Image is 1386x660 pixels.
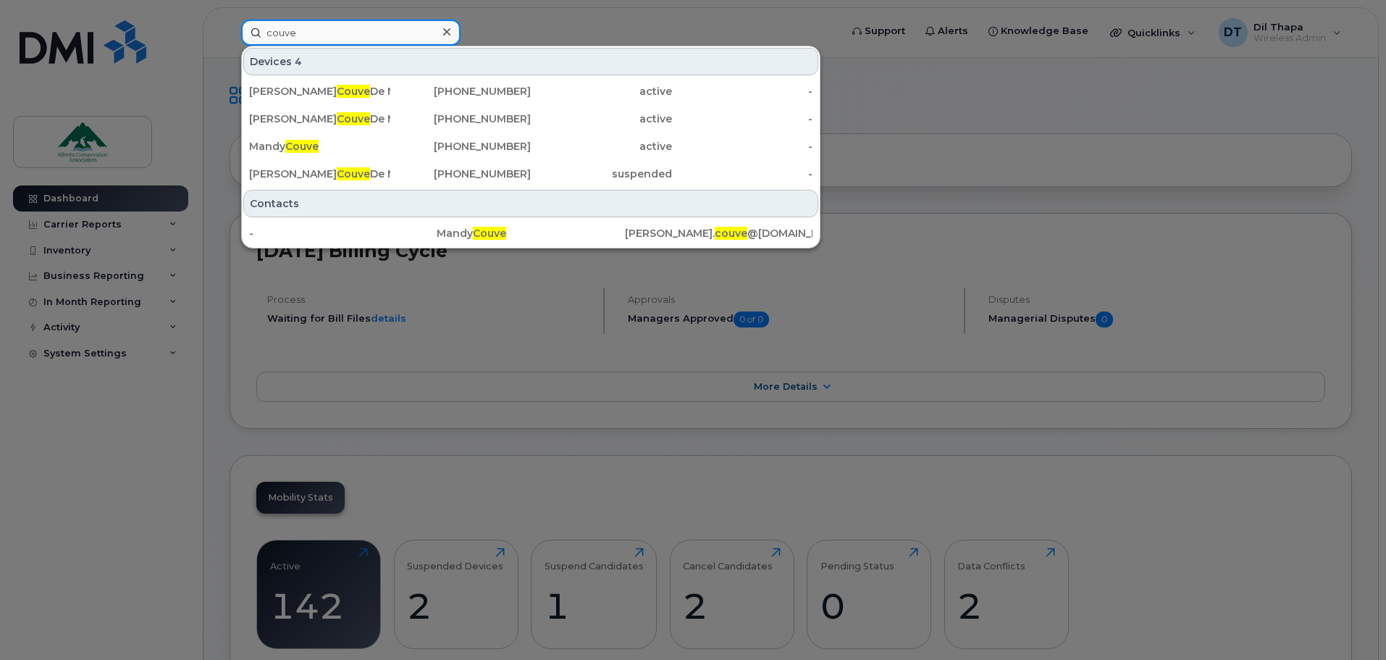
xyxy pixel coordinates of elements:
span: Couve [285,140,319,153]
div: [PERSON_NAME]. @[DOMAIN_NAME] [625,226,812,241]
a: [PERSON_NAME]CouveDe Murville[PHONE_NUMBER]active- [243,78,818,104]
div: Mandy [249,139,390,154]
div: active [531,84,672,99]
a: [PERSON_NAME]CouveDe Murville[PHONE_NUMBER]active- [243,106,818,132]
span: 4 [295,54,302,69]
div: - [249,226,437,241]
div: [PHONE_NUMBER] [390,167,532,181]
a: -MandyCouve[PERSON_NAME].couve@[DOMAIN_NAME] [243,220,818,246]
div: Mandy [437,226,624,241]
div: - [672,167,813,181]
div: [PHONE_NUMBER] [390,112,532,126]
div: [PERSON_NAME] De Murville [249,112,390,126]
div: - [672,112,813,126]
div: [PERSON_NAME] De Murville [249,84,390,99]
span: couve [715,227,747,240]
span: Couve [473,227,506,240]
div: [PHONE_NUMBER] [390,139,532,154]
div: [PERSON_NAME] De Murville [249,167,390,181]
span: Couve [337,112,370,125]
div: Contacts [243,190,818,217]
span: Couve [337,167,370,180]
div: [PHONE_NUMBER] [390,84,532,99]
span: Couve [337,85,370,98]
div: active [531,112,672,126]
a: [PERSON_NAME]CouveDe Murville[PHONE_NUMBER]suspended- [243,161,818,187]
a: MandyCouve[PHONE_NUMBER]active- [243,133,818,159]
div: Devices [243,48,818,75]
div: - [672,84,813,99]
div: - [672,139,813,154]
div: active [531,139,672,154]
div: suspended [531,167,672,181]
